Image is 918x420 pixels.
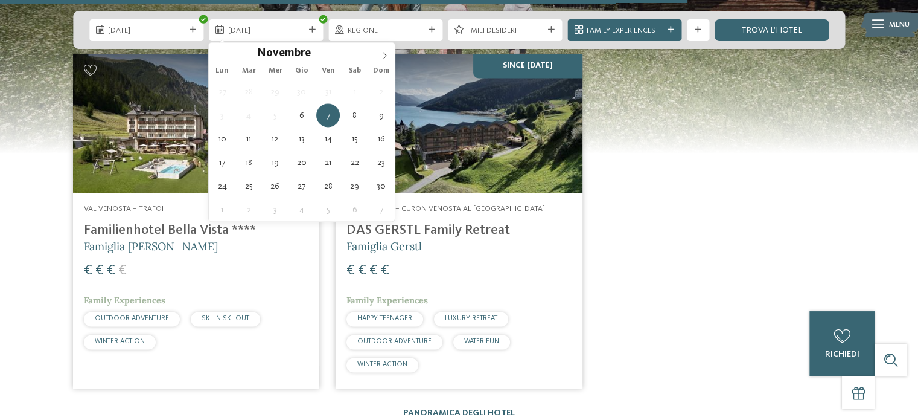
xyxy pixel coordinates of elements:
span: € [358,263,366,278]
span: Val Venosta – Curon Venosta al [GEOGRAPHIC_DATA] [346,205,545,213]
a: Panoramica degli hotel [403,409,515,417]
span: Novembre 7, 2025 [316,103,340,127]
span: Family Experiences [84,295,165,306]
span: Sab [342,67,368,75]
span: Novembre 24, 2025 [211,174,234,198]
span: Dicembre 3, 2025 [263,198,287,221]
span: Ven [315,67,342,75]
span: Novembre 8, 2025 [343,103,366,127]
span: Novembre 22, 2025 [343,150,366,174]
span: Ottobre 31, 2025 [316,80,340,103]
span: Dicembre 5, 2025 [316,198,340,221]
span: Novembre 27, 2025 [290,174,313,198]
span: [DATE] [228,25,304,36]
span: Dicembre 2, 2025 [237,198,260,221]
span: € [84,263,92,278]
span: Ottobre 27, 2025 [211,80,234,103]
span: Novembre 21, 2025 [316,150,340,174]
a: trova l’hotel [715,19,829,41]
span: Novembre 16, 2025 [369,127,393,150]
span: Novembre 4, 2025 [237,103,260,127]
span: Gio [288,67,315,75]
span: Mer [262,67,288,75]
span: Novembre 29, 2025 [343,174,366,198]
span: € [369,263,378,278]
span: OUTDOOR ADVENTURE [357,338,432,345]
span: Novembre 17, 2025 [211,150,234,174]
span: Novembre 28, 2025 [316,174,340,198]
span: Novembre 9, 2025 [369,103,393,127]
span: € [381,263,389,278]
span: Dom [368,67,395,75]
span: Novembre 18, 2025 [237,150,260,174]
span: Novembre 6, 2025 [290,103,313,127]
span: HAPPY TEENAGER [357,315,412,322]
span: Mar [235,67,262,75]
h4: DAS GERSTL Family Retreat [346,222,571,239]
span: Novembre 5, 2025 [263,103,287,127]
span: Family Experiences [346,295,428,306]
img: Family hotel in Val Venosta, regione della cultura e del gusto [73,54,319,193]
span: SKI-IN SKI-OUT [202,315,249,322]
span: Famiglia Gerstl [346,239,422,253]
span: Val Venosta – Trafoi [84,205,164,213]
span: € [95,263,104,278]
span: Novembre 25, 2025 [237,174,260,198]
img: Family hotel in Val Venosta, regione della cultura e del gusto [336,54,582,193]
span: € [118,263,127,278]
span: Novembre 19, 2025 [263,150,287,174]
span: € [346,263,355,278]
span: Novembre 14, 2025 [316,127,340,150]
span: Novembre [257,48,310,60]
a: richiedi [809,311,875,376]
span: Dicembre 6, 2025 [343,198,366,221]
span: Dicembre 1, 2025 [211,198,234,221]
span: WINTER ACTION [357,361,407,368]
h4: Familienhotel Bella Vista **** [84,222,308,239]
span: Novembre 26, 2025 [263,174,287,198]
span: OUTDOOR ADVENTURE [95,315,169,322]
span: WINTER ACTION [95,338,145,345]
span: Novembre 20, 2025 [290,150,313,174]
span: [DATE] [108,25,184,36]
a: Family hotel in Val Venosta, regione della cultura e del gusto SINCE [DATE] Val Venosta – Curon V... [336,54,582,389]
span: Regione [348,25,424,36]
span: Novembre 3, 2025 [211,103,234,127]
span: Lun [209,67,235,75]
span: I miei desideri [467,25,543,36]
span: Novembre 2, 2025 [369,80,393,103]
span: Novembre 23, 2025 [369,150,393,174]
span: Family Experiences [587,25,663,36]
span: Novembre 1, 2025 [343,80,366,103]
span: Novembre 15, 2025 [343,127,366,150]
span: Ottobre 29, 2025 [263,80,287,103]
span: Novembre 30, 2025 [369,174,393,198]
span: WATER FUN [464,338,499,345]
span: € [107,263,115,278]
span: Novembre 12, 2025 [263,127,287,150]
span: Ottobre 30, 2025 [290,80,313,103]
span: richiedi [824,350,859,358]
span: Famiglia [PERSON_NAME] [84,239,218,253]
span: Novembre 10, 2025 [211,127,234,150]
input: Year [310,47,350,59]
span: Ottobre 28, 2025 [237,80,260,103]
span: Dicembre 7, 2025 [369,198,393,221]
span: Novembre 13, 2025 [290,127,313,150]
span: LUXURY RETREAT [445,315,497,322]
a: Family hotel in Val Venosta, regione della cultura e del gusto Val Venosta – Trafoi Familienhotel... [73,54,319,389]
span: Dicembre 4, 2025 [290,198,313,221]
span: Novembre 11, 2025 [237,127,260,150]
